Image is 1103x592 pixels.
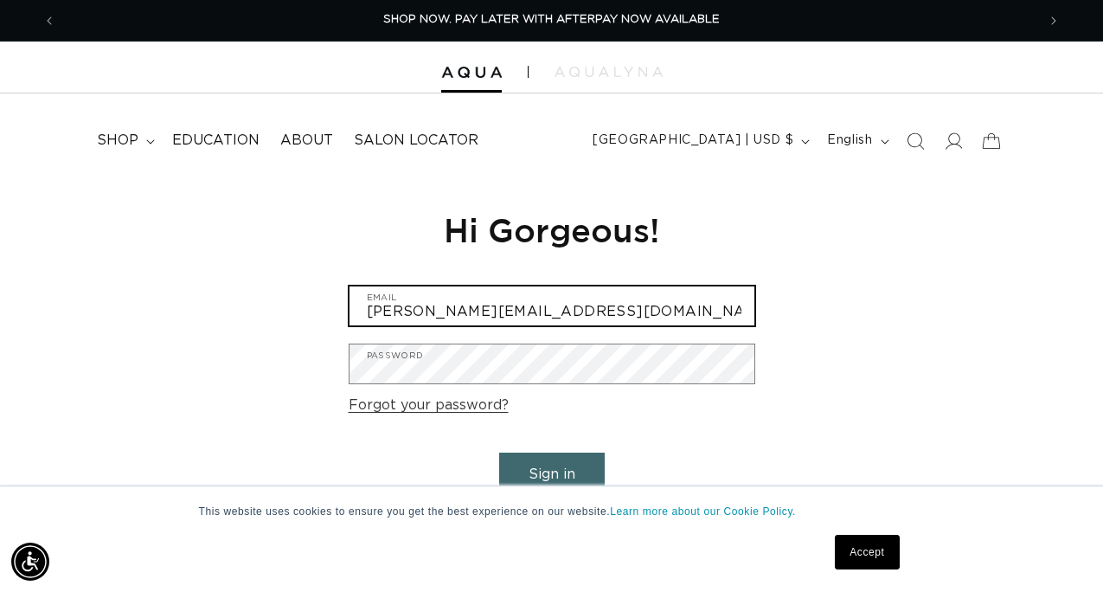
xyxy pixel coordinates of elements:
[354,132,478,150] span: Salon Locator
[827,132,872,150] span: English
[593,132,793,150] span: [GEOGRAPHIC_DATA] | USD $
[199,504,905,519] p: This website uses cookies to ensure you get the best experience on our website.
[835,535,899,569] a: Accept
[383,14,720,25] span: SHOP NOW. PAY LATER WITH AFTERPAY NOW AVAILABLE
[87,121,162,160] summary: shop
[11,543,49,581] div: Accessibility Menu
[610,505,796,518] a: Learn more about our Cookie Policy.
[1035,4,1073,37] button: Next announcement
[162,121,270,160] a: Education
[499,453,605,497] button: Sign in
[280,132,333,150] span: About
[270,121,343,160] a: About
[817,125,895,158] button: English
[441,67,502,79] img: Aqua Hair Extensions
[869,405,1103,592] iframe: Chat Widget
[30,4,68,37] button: Previous announcement
[349,286,754,325] input: Email
[349,209,755,251] h1: Hi Gorgeous!
[896,122,934,160] summary: Search
[343,121,489,160] a: Salon Locator
[555,67,663,77] img: aqualyna.com
[349,393,509,418] a: Forgot your password?
[582,125,817,158] button: [GEOGRAPHIC_DATA] | USD $
[172,132,260,150] span: Education
[97,132,138,150] span: shop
